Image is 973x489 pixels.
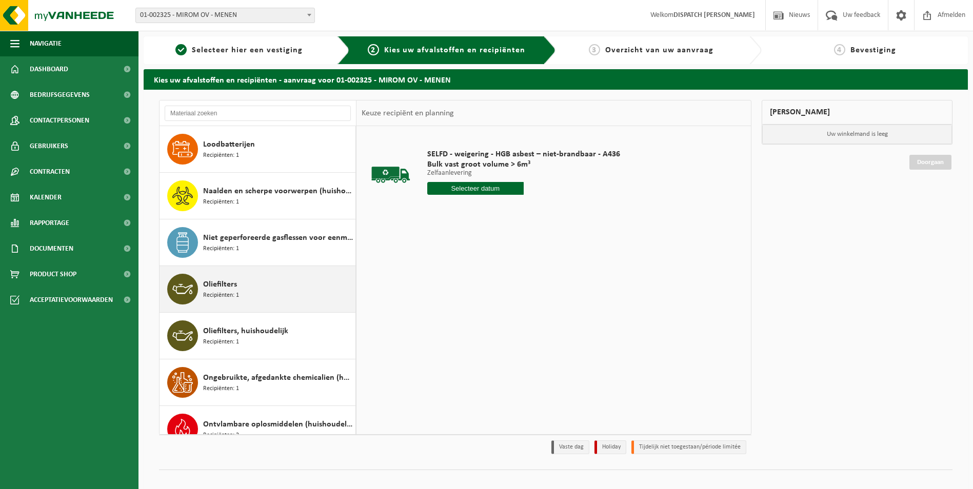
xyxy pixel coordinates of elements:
[30,108,89,133] span: Contactpersonen
[427,182,524,195] input: Selecteer datum
[203,197,239,207] span: Recipiënten: 1
[30,133,68,159] span: Gebruikers
[427,149,620,159] span: SELFD - weigering - HGB asbest – niet-brandbaar - A436
[631,440,746,454] li: Tijdelijk niet toegestaan/période limitée
[203,431,239,440] span: Recipiënten: 2
[834,44,845,55] span: 4
[551,440,589,454] li: Vaste dag
[203,138,255,151] span: Loodbatterijen
[384,46,525,54] span: Kies uw afvalstoffen en recipiënten
[192,46,303,54] span: Selecteer hier een vestiging
[30,287,113,313] span: Acceptatievoorwaarden
[762,125,952,144] p: Uw winkelmand is leeg
[605,46,713,54] span: Overzicht van uw aanvraag
[368,44,379,55] span: 2
[160,406,356,453] button: Ontvlambare oplosmiddelen (huishoudelijk) Recipiënten: 2
[203,384,239,394] span: Recipiënten: 1
[160,219,356,266] button: Niet geperforeerde gasflessen voor eenmalig gebruik (huishoudelijk) Recipiënten: 1
[149,44,329,56] a: 1Selecteer hier een vestiging
[762,100,952,125] div: [PERSON_NAME]
[356,100,459,126] div: Keuze recipiënt en planning
[30,31,62,56] span: Navigatie
[203,278,237,291] span: Oliefilters
[30,82,90,108] span: Bedrijfsgegevens
[160,266,356,313] button: Oliefilters Recipiënten: 1
[136,8,314,23] span: 01-002325 - MIROM OV - MENEN
[160,359,356,406] button: Ongebruikte, afgedankte chemicalien (huishoudelijk) Recipiënten: 1
[160,126,356,173] button: Loodbatterijen Recipiënten: 1
[203,232,353,244] span: Niet geperforeerde gasflessen voor eenmalig gebruik (huishoudelijk)
[30,236,73,261] span: Documenten
[203,291,239,300] span: Recipiënten: 1
[30,210,69,236] span: Rapportage
[175,44,187,55] span: 1
[144,69,968,89] h2: Kies uw afvalstoffen en recipiënten - aanvraag voor 01-002325 - MIROM OV - MENEN
[203,372,353,384] span: Ongebruikte, afgedankte chemicalien (huishoudelijk)
[594,440,626,454] li: Holiday
[30,261,76,287] span: Product Shop
[30,56,68,82] span: Dashboard
[203,325,288,337] span: Oliefilters, huishoudelijk
[30,185,62,210] span: Kalender
[673,11,755,19] strong: DISPATCH [PERSON_NAME]
[850,46,896,54] span: Bevestiging
[30,159,70,185] span: Contracten
[135,8,315,23] span: 01-002325 - MIROM OV - MENEN
[203,151,239,160] span: Recipiënten: 1
[203,244,239,254] span: Recipiënten: 1
[203,418,353,431] span: Ontvlambare oplosmiddelen (huishoudelijk)
[160,313,356,359] button: Oliefilters, huishoudelijk Recipiënten: 1
[589,44,600,55] span: 3
[427,159,620,170] span: Bulk vast groot volume > 6m³
[909,155,951,170] a: Doorgaan
[165,106,351,121] input: Materiaal zoeken
[427,170,620,177] p: Zelfaanlevering
[203,185,353,197] span: Naalden en scherpe voorwerpen (huishoudelijk)
[160,173,356,219] button: Naalden en scherpe voorwerpen (huishoudelijk) Recipiënten: 1
[203,337,239,347] span: Recipiënten: 1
